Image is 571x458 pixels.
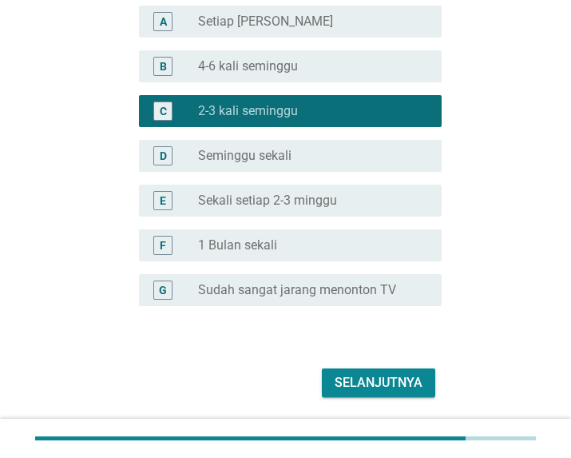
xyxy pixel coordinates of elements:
[160,192,166,209] div: E
[160,147,167,164] div: D
[198,193,337,209] label: Sekali setiap 2-3 minggu
[322,368,435,397] button: Selanjutnya
[198,103,298,119] label: 2-3 kali seminggu
[198,14,333,30] label: Setiap [PERSON_NAME]
[160,58,167,74] div: B
[198,282,396,298] label: Sudah sangat jarang menonton TV
[159,281,167,298] div: G
[335,373,422,392] div: Selanjutnya
[160,102,167,119] div: C
[198,237,277,253] label: 1 Bulan sekali
[198,148,291,164] label: Seminggu sekali
[198,58,298,74] label: 4-6 kali seminggu
[160,13,167,30] div: A
[160,237,166,253] div: F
